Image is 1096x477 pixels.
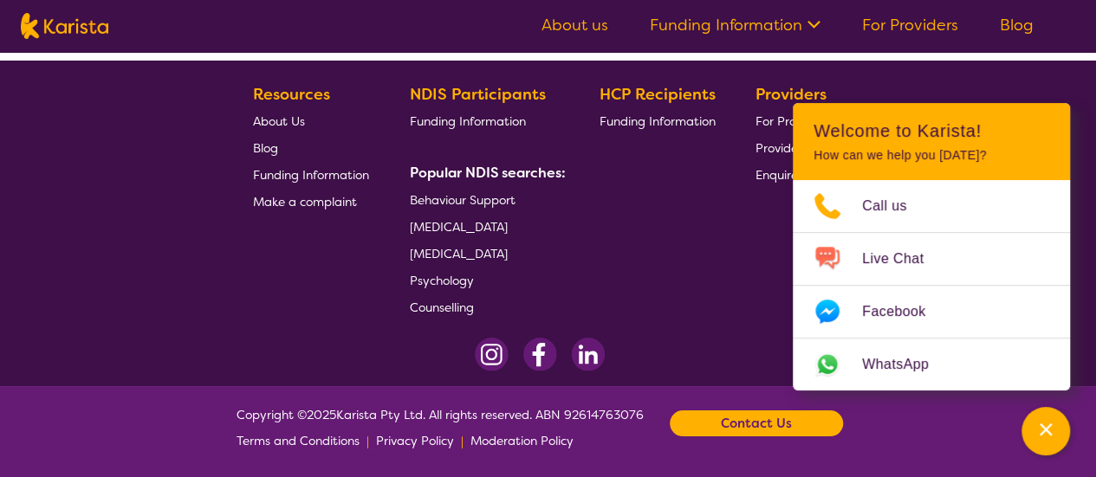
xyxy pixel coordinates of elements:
a: Moderation Policy [470,428,574,454]
b: Providers [756,84,827,105]
span: Funding Information [599,113,715,129]
b: NDIS Participants [410,84,546,105]
span: Live Chat [862,246,944,272]
a: Blog [253,134,369,161]
a: [MEDICAL_DATA] [410,240,559,267]
a: About us [542,15,608,35]
img: Karista logo [21,13,108,39]
a: Blog [1000,15,1034,35]
a: Provider Login [756,134,836,161]
img: Instagram [475,338,509,371]
span: Privacy Policy [376,433,454,448]
a: For Providers [862,15,958,35]
a: Counselling [410,293,559,320]
ul: Choose channel [793,180,1070,390]
img: Facebook [522,338,557,371]
div: Channel Menu [793,103,1070,390]
span: WhatsApp [862,351,950,377]
span: Facebook [862,299,946,325]
b: HCP Recipients [599,84,715,105]
span: Terms and Conditions [237,433,360,448]
b: Contact Us [721,410,792,436]
span: Moderation Policy [470,433,574,448]
a: For Providers [756,107,836,134]
span: Provider Login [756,140,836,156]
span: Blog [253,140,278,156]
span: Copyright © 2025 Karista Pty Ltd. All rights reserved. ABN 92614763076 [237,402,644,454]
span: For Providers [756,113,829,129]
span: Funding Information [410,113,526,129]
a: Privacy Policy [376,428,454,454]
b: Popular NDIS searches: [410,164,566,182]
span: [MEDICAL_DATA] [410,219,508,235]
p: | [366,428,369,454]
img: LinkedIn [571,338,605,371]
a: Terms and Conditions [237,428,360,454]
a: Funding Information [410,107,559,134]
a: Funding Information [253,161,369,188]
p: | [461,428,464,454]
a: [MEDICAL_DATA] [410,213,559,240]
span: Behaviour Support [410,192,516,208]
a: Enquire [756,161,836,188]
button: Channel Menu [1021,407,1070,455]
span: Make a complaint [253,194,357,209]
b: Resources [253,84,330,105]
p: How can we help you [DATE]? [814,148,1049,163]
span: Psychology [410,273,474,288]
a: Web link opens in a new tab. [793,338,1070,390]
span: Funding Information [253,167,369,183]
span: Call us [862,193,928,219]
a: Funding Information [599,107,715,134]
a: Funding Information [650,15,820,35]
span: Counselling [410,300,474,315]
a: Make a complaint [253,188,369,215]
span: Enquire [756,167,798,183]
h2: Welcome to Karista! [814,120,1049,141]
span: [MEDICAL_DATA] [410,246,508,261]
a: Psychology [410,267,559,293]
a: About Us [253,107,369,134]
span: About Us [253,113,305,129]
a: Behaviour Support [410,186,559,213]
